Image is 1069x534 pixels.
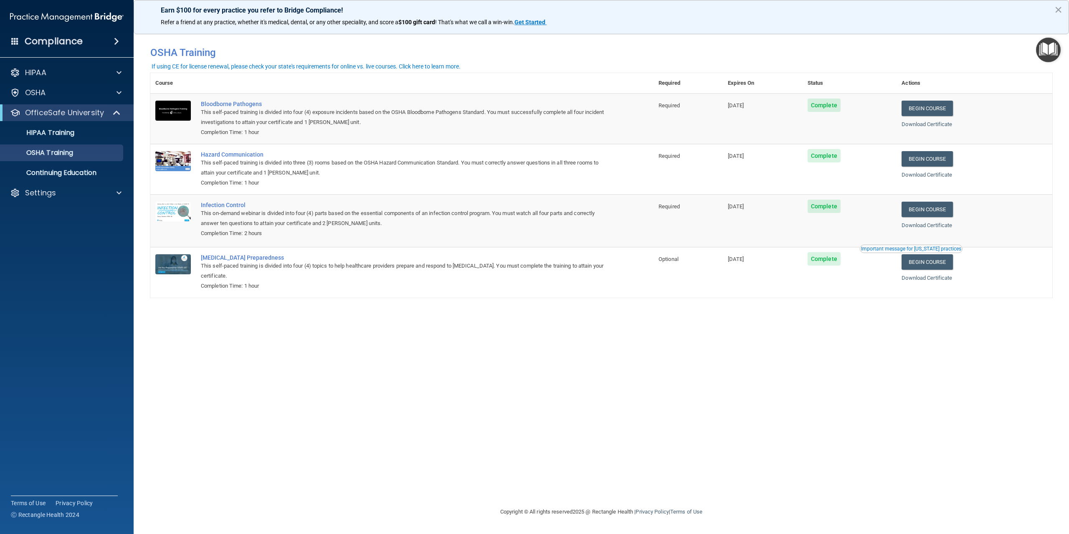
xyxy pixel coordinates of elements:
[150,47,1052,58] h4: OSHA Training
[808,99,841,112] span: Complete
[902,151,952,167] a: Begin Course
[5,129,74,137] p: HIPAA Training
[659,102,680,109] span: Required
[161,6,1042,14] p: Earn $100 for every practice you refer to Bridge Compliance!
[201,178,612,188] div: Completion Time: 1 hour
[201,281,612,291] div: Completion Time: 1 hour
[659,153,680,159] span: Required
[25,35,83,47] h4: Compliance
[201,127,612,137] div: Completion Time: 1 hour
[902,254,952,270] a: Begin Course
[808,149,841,162] span: Complete
[201,101,612,107] a: Bloodborne Pathogens
[728,256,744,262] span: [DATE]
[902,222,952,228] a: Download Certificate
[728,102,744,109] span: [DATE]
[435,19,514,25] span: ! That's what we call a win-win.
[201,158,612,178] div: This self-paced training is divided into three (3) rooms based on the OSHA Hazard Communication S...
[161,19,398,25] span: Refer a friend at any practice, whether it's medical, dental, or any other speciality, and score a
[659,203,680,210] span: Required
[723,73,803,94] th: Expires On
[897,73,1052,94] th: Actions
[25,68,46,78] p: HIPAA
[902,172,952,178] a: Download Certificate
[670,509,702,515] a: Terms of Use
[514,19,547,25] a: Get Started
[10,9,124,25] img: PMB logo
[449,499,754,525] div: Copyright © All rights reserved 2025 @ Rectangle Health | |
[5,149,73,157] p: OSHA Training
[514,19,545,25] strong: Get Started
[1036,38,1061,62] button: Open Resource Center
[728,203,744,210] span: [DATE]
[201,107,612,127] div: This self-paced training is divided into four (4) exposure incidents based on the OSHA Bloodborne...
[902,202,952,217] a: Begin Course
[861,246,961,251] div: Important message for [US_STATE] practices
[902,101,952,116] a: Begin Course
[201,228,612,238] div: Completion Time: 2 hours
[201,254,612,261] a: [MEDICAL_DATA] Preparedness
[10,88,122,98] a: OSHA
[636,509,669,515] a: Privacy Policy
[10,108,121,118] a: OfficeSafe University
[201,261,612,281] div: This self-paced training is divided into four (4) topics to help healthcare providers prepare and...
[860,245,963,253] button: Read this if you are a dental practitioner in the state of CA
[150,73,196,94] th: Course
[201,202,612,208] a: Infection Control
[25,88,46,98] p: OSHA
[11,499,46,507] a: Terms of Use
[902,121,952,127] a: Download Certificate
[150,62,462,71] button: If using CE for license renewal, please check your state's requirements for online vs. live cours...
[10,68,122,78] a: HIPAA
[902,275,952,281] a: Download Certificate
[11,511,79,519] span: Ⓒ Rectangle Health 2024
[803,73,897,94] th: Status
[728,153,744,159] span: [DATE]
[1054,3,1062,16] button: Close
[808,252,841,266] span: Complete
[25,188,56,198] p: Settings
[201,208,612,228] div: This on-demand webinar is divided into four (4) parts based on the essential components of an inf...
[56,499,93,507] a: Privacy Policy
[659,256,679,262] span: Optional
[10,188,122,198] a: Settings
[25,108,104,118] p: OfficeSafe University
[654,73,723,94] th: Required
[808,200,841,213] span: Complete
[398,19,435,25] strong: $100 gift card
[5,169,119,177] p: Continuing Education
[152,63,461,69] div: If using CE for license renewal, please check your state's requirements for online vs. live cours...
[201,151,612,158] a: Hazard Communication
